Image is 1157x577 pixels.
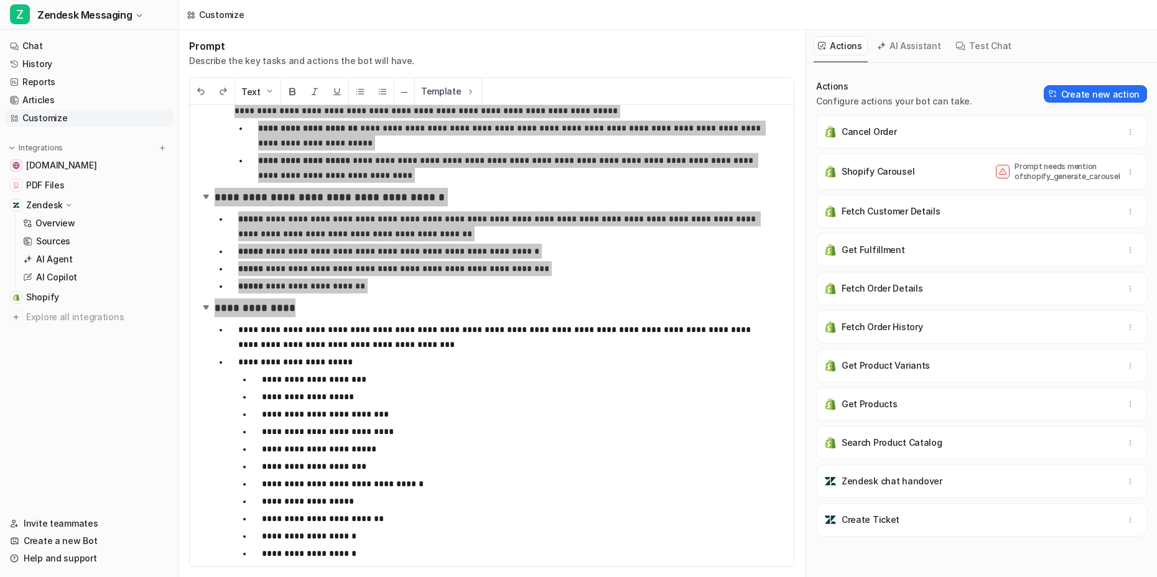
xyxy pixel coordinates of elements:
[842,282,923,295] p: Fetch Order Details
[5,109,174,127] a: Customize
[814,36,868,55] button: Actions
[842,359,930,372] p: Get Product Variants
[304,78,326,105] button: Italic
[26,291,59,303] span: Shopify
[951,36,1016,55] button: Test Chat
[200,190,212,203] img: expand-arrow.svg
[26,179,64,192] span: PDF Files
[218,86,228,96] img: Redo
[36,271,77,284] p: AI Copilot
[873,36,947,55] button: AI Assistant
[196,86,206,96] img: Undo
[5,91,174,109] a: Articles
[1049,90,1057,98] img: Create action
[842,126,897,138] p: Cancel Order
[235,78,281,105] button: Text
[326,78,348,105] button: Underline
[26,199,63,211] p: Zendesk
[310,86,320,96] img: Italic
[842,398,898,410] p: Get Products
[5,288,174,306] a: ShopifyShopify
[26,159,96,172] span: [DOMAIN_NAME]
[816,95,972,108] p: Configure actions your bot can take.
[7,144,16,152] img: expand menu
[200,301,212,313] img: expand-arrow.svg
[189,40,414,52] h1: Prompt
[842,514,899,526] p: Create Ticket
[35,217,75,229] p: Overview
[26,307,169,327] span: Explore all integrations
[10,4,30,24] span: Z
[18,269,174,286] a: AI Copilot
[824,436,837,449] img: Search Product Catalog icon
[5,308,174,326] a: Explore all integrations
[5,550,174,567] a: Help and support
[394,78,414,105] button: ─
[12,182,20,189] img: PDF Files
[5,37,174,55] a: Chat
[842,205,941,218] p: Fetch Customer Details
[158,144,167,152] img: menu_add.svg
[18,215,174,232] a: Overview
[349,78,371,105] button: Unordered List
[842,244,905,256] p: Get Fulfillment
[36,235,70,247] p: Sources
[190,78,212,105] button: Undo
[18,251,174,268] a: AI Agent
[5,177,174,194] a: PDF FilesPDF Files
[5,532,174,550] a: Create a new Bot
[824,126,837,138] img: Cancel Order icon
[824,359,837,372] img: Get Product Variants icon
[355,86,365,96] img: Unordered List
[5,157,174,174] a: anurseinthemaking.com[DOMAIN_NAME]
[465,86,475,96] img: Template
[18,233,174,250] a: Sources
[415,78,481,104] button: Template
[842,321,923,333] p: Fetch Order History
[287,86,297,96] img: Bold
[824,244,837,256] img: Get Fulfillment icon
[824,514,837,526] img: Create Ticket icon
[10,311,22,323] img: explore all integrations
[199,8,244,21] div: Customize
[264,86,274,96] img: Dropdown Down Arrow
[189,55,414,67] p: Describe the key tasks and actions the bot will have.
[842,165,915,178] p: Shopify Carousel
[5,73,174,91] a: Reports
[37,6,132,24] span: Zendesk Messaging
[816,80,972,93] p: Actions
[371,78,394,105] button: Ordered List
[5,515,174,532] a: Invite teammates
[824,321,837,333] img: Fetch Order History icon
[1044,85,1147,103] button: Create new action
[824,475,837,487] img: Zendesk chat handover icon
[12,293,20,301] img: Shopify
[842,436,942,449] p: Search Product Catalog
[5,55,174,73] a: History
[281,78,304,105] button: Bold
[5,142,67,154] button: Integrations
[824,165,837,178] img: Shopify Carousel icon
[824,282,837,295] img: Fetch Order Details icon
[19,143,63,153] p: Integrations
[842,475,942,487] p: Zendesk chat handover
[1015,162,1114,182] p: Prompt needs mention of shopify_generate_carousel
[332,86,342,96] img: Underline
[12,162,20,169] img: anurseinthemaking.com
[824,398,837,410] img: Get Products icon
[36,253,73,265] p: AI Agent
[212,78,235,105] button: Redo
[824,205,837,218] img: Fetch Customer Details icon
[378,86,388,96] img: Ordered List
[12,201,20,209] img: Zendesk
